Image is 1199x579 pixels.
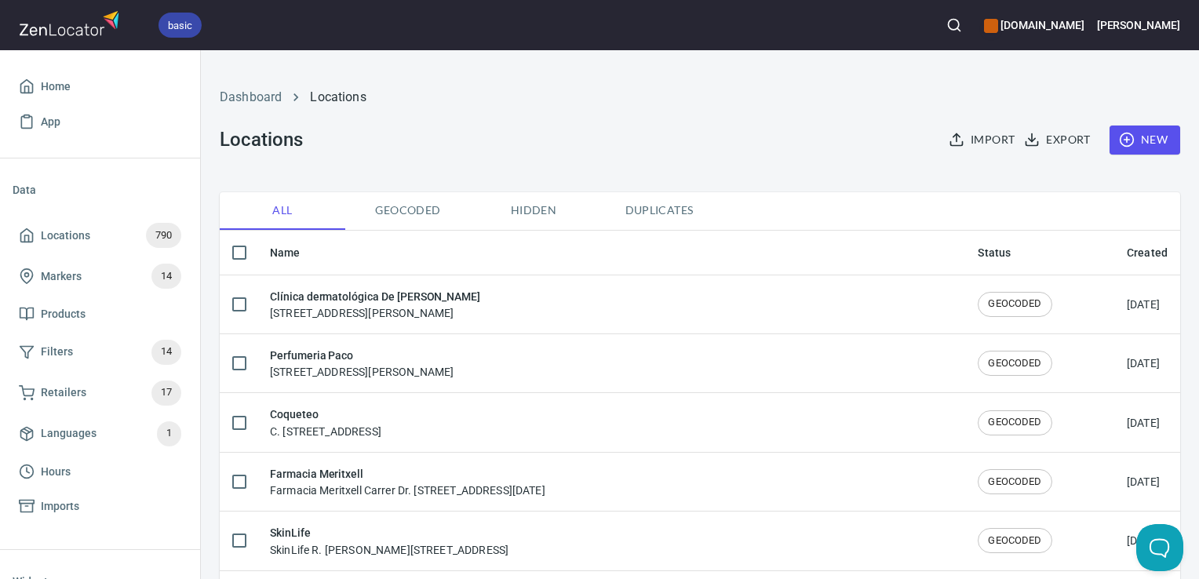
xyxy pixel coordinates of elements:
h6: SkinLife [270,524,508,541]
a: Products [13,297,188,332]
span: Filters [41,342,73,362]
h6: [PERSON_NAME] [1097,16,1180,34]
h6: Perfumeria Paco [270,347,454,364]
a: Markers14 [13,256,188,297]
span: Products [41,304,86,324]
span: All [229,201,336,220]
a: Imports [13,489,188,524]
span: Markers [41,267,82,286]
div: [DATE] [1127,533,1160,548]
a: Home [13,69,188,104]
span: Retailers [41,383,86,402]
a: Hours [13,454,188,490]
th: Name [257,231,965,275]
span: Hidden [480,201,587,220]
nav: breadcrumb [220,88,1180,107]
a: App [13,104,188,140]
a: Retailers17 [13,373,188,413]
button: New [1110,126,1180,155]
span: 14 [151,268,181,286]
div: basic [159,13,202,38]
button: [PERSON_NAME] [1097,8,1180,42]
a: Languages1 [13,413,188,454]
div: Farmacia Meritxell Carrer Dr. [STREET_ADDRESS][DATE] [270,465,545,498]
div: [DATE] [1127,297,1160,312]
a: Filters14 [13,332,188,373]
div: [DATE] [1127,474,1160,490]
h6: Farmacia Meritxell [270,465,545,482]
span: Languages [41,424,97,443]
div: SkinLife R. [PERSON_NAME][STREET_ADDRESS] [270,524,508,557]
a: Locations [310,89,366,104]
span: GEOCODED [979,415,1051,430]
button: Export [1021,126,1096,155]
div: [STREET_ADDRESS][PERSON_NAME] [270,288,480,321]
span: Geocoded [355,201,461,220]
span: GEOCODED [979,533,1051,548]
button: Import [946,126,1021,155]
span: Locations [41,226,90,246]
span: Home [41,77,71,96]
button: color-CE600E [984,19,998,33]
span: 790 [146,227,181,245]
a: Locations790 [13,215,188,256]
span: basic [159,17,202,34]
span: 17 [151,384,181,402]
th: Created [1114,231,1180,275]
h3: Locations [220,129,302,151]
h6: [DOMAIN_NAME] [984,16,1084,34]
span: Duplicates [606,201,712,220]
span: Export [1027,130,1090,150]
span: New [1122,130,1168,150]
div: [DATE] [1127,415,1160,431]
h6: Coqueteo [270,406,381,423]
h6: Clínica dermatológica De [PERSON_NAME] [270,288,480,305]
div: C. [STREET_ADDRESS] [270,406,381,439]
span: GEOCODED [979,475,1051,490]
span: GEOCODED [979,356,1051,371]
iframe: Help Scout Beacon - Open [1136,524,1183,571]
th: Status [965,231,1114,275]
span: Import [952,130,1015,150]
span: Hours [41,462,71,482]
div: [DATE] [1127,355,1160,371]
span: Imports [41,497,79,516]
span: App [41,112,60,132]
li: Data [13,171,188,209]
span: GEOCODED [979,297,1051,311]
img: zenlocator [19,6,124,40]
a: Dashboard [220,89,282,104]
div: [STREET_ADDRESS][PERSON_NAME] [270,347,454,380]
span: 14 [151,343,181,361]
span: 1 [157,424,181,442]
